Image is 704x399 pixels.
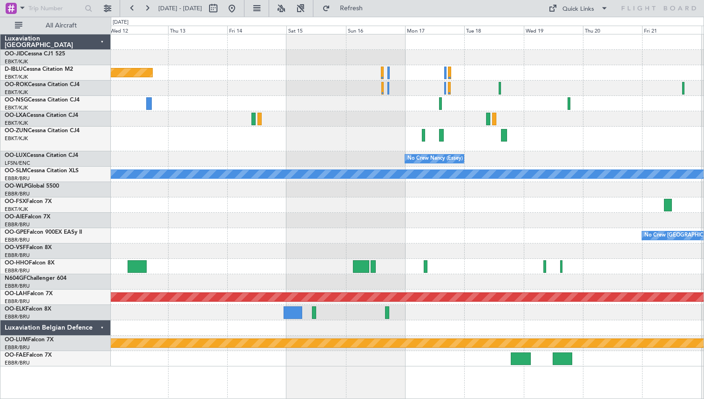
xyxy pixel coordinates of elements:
a: OO-SLMCessna Citation XLS [5,168,79,174]
div: Tue 18 [464,26,523,34]
a: EBKT/KJK [5,74,28,81]
a: EBKT/KJK [5,120,28,127]
a: EBBR/BRU [5,221,30,228]
div: Thu 20 [583,26,642,34]
a: EBBR/BRU [5,267,30,274]
span: Refresh [332,5,371,12]
div: Sun 16 [346,26,405,34]
a: EBBR/BRU [5,298,30,305]
a: OO-ZUNCessna Citation CJ4 [5,128,80,134]
span: OO-LUM [5,337,28,343]
span: OO-LUX [5,153,27,158]
div: Fri 14 [227,26,286,34]
span: [DATE] - [DATE] [158,4,202,13]
span: All Aircraft [24,22,98,29]
a: EBKT/KJK [5,206,28,213]
a: OO-HHOFalcon 8X [5,260,54,266]
span: OO-LAH [5,291,27,297]
div: Mon 17 [405,26,464,34]
span: OO-FAE [5,352,26,358]
a: EBBR/BRU [5,237,30,243]
span: OO-HHO [5,260,29,266]
a: EBBR/BRU [5,190,30,197]
a: OO-JIDCessna CJ1 525 [5,51,65,57]
span: OO-ZUN [5,128,28,134]
div: Fri 21 [642,26,701,34]
a: OO-LXACessna Citation CJ4 [5,113,78,118]
button: Quick Links [544,1,613,16]
a: OO-LUMFalcon 7X [5,337,54,343]
a: EBBR/BRU [5,344,30,351]
a: EBKT/KJK [5,135,28,142]
div: Thu 13 [168,26,227,34]
a: OO-NSGCessna Citation CJ4 [5,97,80,103]
a: EBKT/KJK [5,89,28,96]
a: EBBR/BRU [5,283,30,290]
a: EBKT/KJK [5,58,28,65]
a: OO-GPEFalcon 900EX EASy II [5,230,82,235]
a: OO-VSFFalcon 8X [5,245,52,250]
a: N604GFChallenger 604 [5,276,67,281]
span: N604GF [5,276,27,281]
span: OO-WLP [5,183,27,189]
a: EBBR/BRU [5,175,30,182]
a: EBBR/BRU [5,359,30,366]
a: OO-AIEFalcon 7X [5,214,50,220]
span: OO-FSX [5,199,26,204]
span: OO-NSG [5,97,28,103]
a: OO-WLPGlobal 5500 [5,183,59,189]
a: OO-ELKFalcon 8X [5,306,51,312]
span: D-IBLU [5,67,23,72]
span: OO-VSF [5,245,26,250]
span: OO-LXA [5,113,27,118]
button: Refresh [318,1,374,16]
div: Sat 15 [286,26,345,34]
div: Wed 12 [108,26,168,34]
div: No Crew Nancy (Essey) [407,152,463,166]
a: D-IBLUCessna Citation M2 [5,67,73,72]
span: OO-ELK [5,306,26,312]
a: OO-ROKCessna Citation CJ4 [5,82,80,88]
span: OO-JID [5,51,24,57]
a: OO-LUXCessna Citation CJ4 [5,153,78,158]
div: Quick Links [562,5,594,14]
input: Trip Number [28,1,82,15]
span: OO-SLM [5,168,27,174]
span: OO-ROK [5,82,28,88]
a: LFSN/ENC [5,160,30,167]
div: Wed 19 [524,26,583,34]
button: All Aircraft [10,18,101,33]
a: OO-LAHFalcon 7X [5,291,53,297]
a: EBBR/BRU [5,252,30,259]
a: OO-FSXFalcon 7X [5,199,52,204]
a: EBBR/BRU [5,313,30,320]
span: OO-GPE [5,230,27,235]
span: OO-AIE [5,214,25,220]
a: EBKT/KJK [5,104,28,111]
div: [DATE] [113,19,129,27]
a: OO-FAEFalcon 7X [5,352,52,358]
